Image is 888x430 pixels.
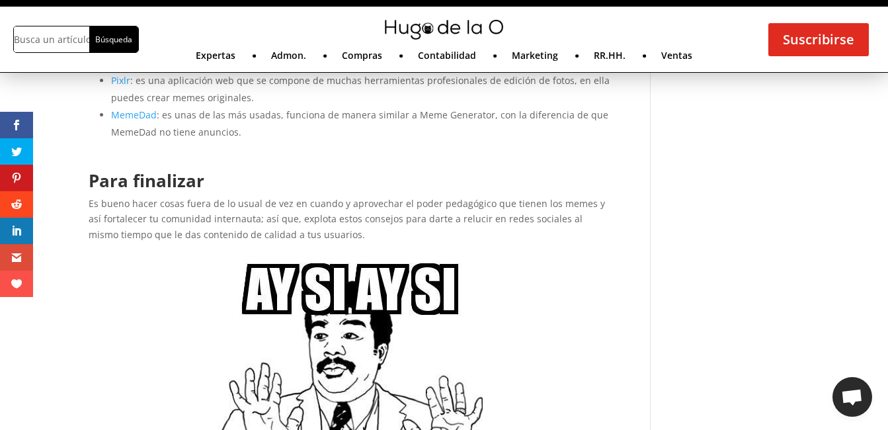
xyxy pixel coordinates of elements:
a: Expertas [196,51,235,65]
a: Ventas [661,51,692,65]
a: MemeDad [111,108,157,121]
p: Es bueno hacer cosas fuera de lo usual de vez en cuando y aprovechar el poder pedagógico que tien... [89,196,612,243]
a: Admon. [271,51,306,65]
a: Pixlr [111,74,130,87]
li: : es unas de las más usadas, funciona de manera similar a Meme Generator, con la diferencia de qu... [111,107,612,141]
div: Chat abierto [832,377,872,417]
a: mini-hugo-de-la-o-logo [385,30,503,42]
a: Suscribirse [768,23,869,56]
li: : es una aplicación web que se compone de muchas herramientas profesionales de edición de fotos, ... [111,72,612,107]
a: Marketing [512,51,558,65]
a: Compras [342,51,382,65]
strong: Para finalizar [89,169,204,193]
a: Contabilidad [418,51,476,65]
input: Busca un artículo [14,26,89,52]
a: RR.HH. [594,51,626,65]
input: Búsqueda [89,26,138,52]
img: mini-hugo-de-la-o-logo [385,20,503,40]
